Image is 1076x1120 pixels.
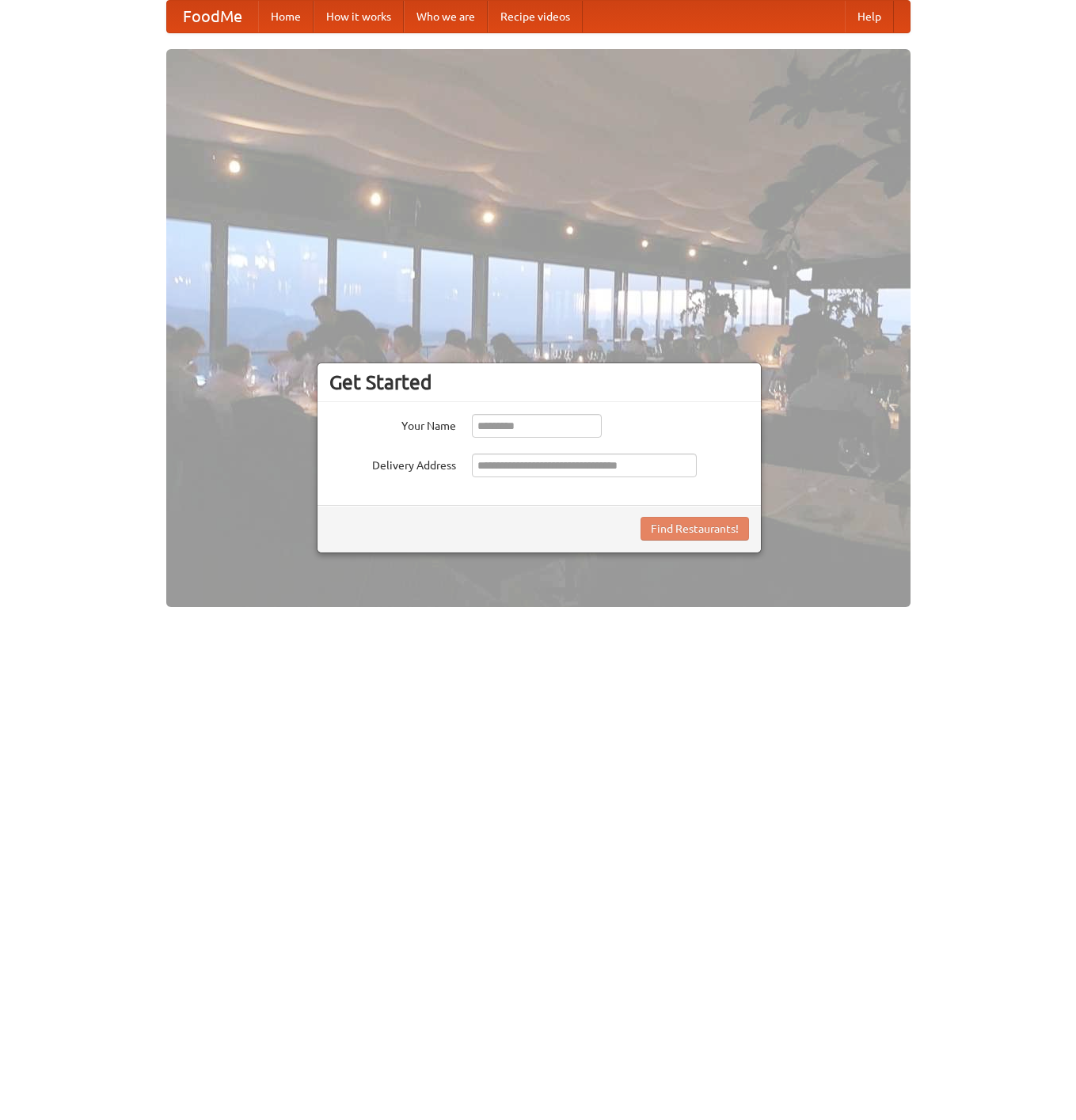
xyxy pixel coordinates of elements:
[329,370,749,394] h3: Get Started
[641,517,749,541] button: Find Restaurants!
[314,1,404,32] a: How it works
[845,1,894,32] a: Help
[488,1,583,32] a: Recipe videos
[329,414,456,434] label: Your Name
[329,454,456,473] label: Delivery Address
[167,1,258,32] a: FoodMe
[404,1,488,32] a: Who we are
[258,1,314,32] a: Home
